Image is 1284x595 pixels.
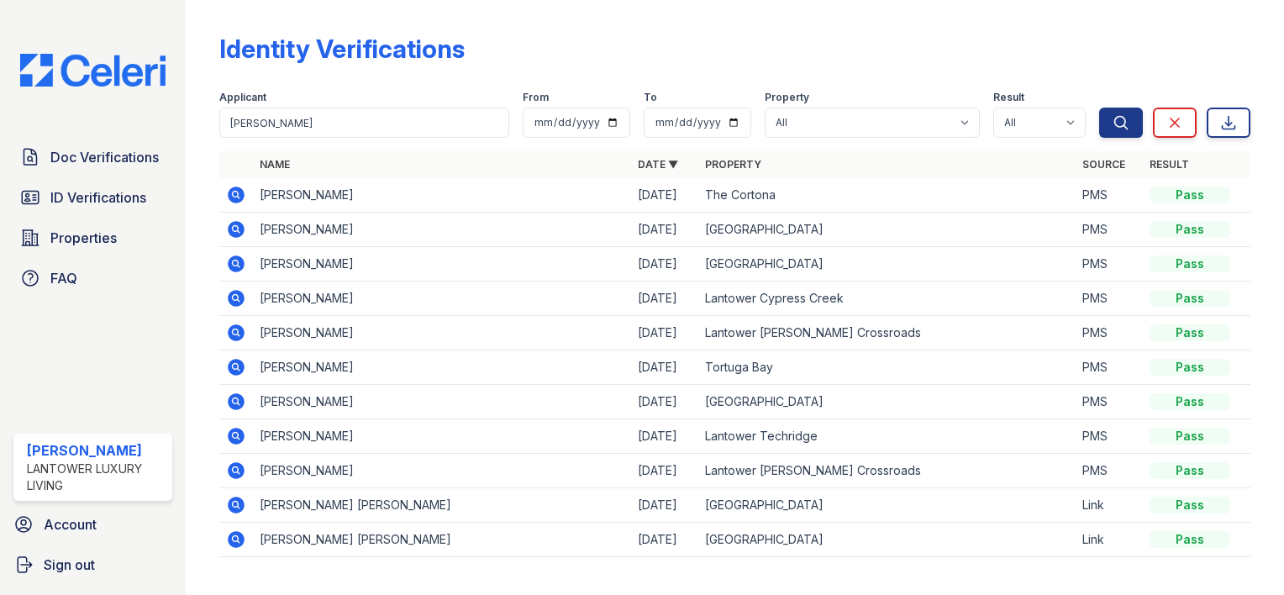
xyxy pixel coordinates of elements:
[219,91,266,104] label: Applicant
[698,523,1076,557] td: [GEOGRAPHIC_DATA]
[13,181,172,214] a: ID Verifications
[253,282,630,316] td: [PERSON_NAME]
[698,282,1076,316] td: Lantower Cypress Creek
[260,158,290,171] a: Name
[253,178,630,213] td: [PERSON_NAME]
[698,178,1076,213] td: The Cortona
[1076,523,1143,557] td: Link
[44,555,95,575] span: Sign out
[631,454,698,488] td: [DATE]
[631,523,698,557] td: [DATE]
[1076,316,1143,350] td: PMS
[631,178,698,213] td: [DATE]
[1076,454,1143,488] td: PMS
[523,91,549,104] label: From
[698,419,1076,454] td: Lantower Techridge
[644,91,657,104] label: To
[631,316,698,350] td: [DATE]
[219,34,465,64] div: Identity Verifications
[631,282,698,316] td: [DATE]
[253,316,630,350] td: [PERSON_NAME]
[1076,282,1143,316] td: PMS
[1150,221,1230,238] div: Pass
[1150,531,1230,548] div: Pass
[13,261,172,295] a: FAQ
[1150,462,1230,479] div: Pass
[253,488,630,523] td: [PERSON_NAME] [PERSON_NAME]
[253,523,630,557] td: [PERSON_NAME] [PERSON_NAME]
[253,247,630,282] td: [PERSON_NAME]
[1076,213,1143,247] td: PMS
[638,158,678,171] a: Date ▼
[253,213,630,247] td: [PERSON_NAME]
[50,228,117,248] span: Properties
[698,316,1076,350] td: Lantower [PERSON_NAME] Crossroads
[698,350,1076,385] td: Tortuga Bay
[13,221,172,255] a: Properties
[1150,158,1189,171] a: Result
[1150,290,1230,307] div: Pass
[698,213,1076,247] td: [GEOGRAPHIC_DATA]
[631,419,698,454] td: [DATE]
[698,247,1076,282] td: [GEOGRAPHIC_DATA]
[631,385,698,419] td: [DATE]
[1150,393,1230,410] div: Pass
[631,247,698,282] td: [DATE]
[1076,178,1143,213] td: PMS
[993,91,1024,104] label: Result
[50,268,77,288] span: FAQ
[7,54,179,87] img: CE_Logo_Blue-a8612792a0a2168367f1c8372b55b34899dd931a85d93a1a3d3e32e68fde9ad4.png
[1150,497,1230,513] div: Pass
[1150,187,1230,203] div: Pass
[1150,324,1230,341] div: Pass
[44,514,97,534] span: Account
[1076,488,1143,523] td: Link
[1150,255,1230,272] div: Pass
[253,419,630,454] td: [PERSON_NAME]
[765,91,809,104] label: Property
[253,385,630,419] td: [PERSON_NAME]
[1082,158,1125,171] a: Source
[1076,419,1143,454] td: PMS
[50,187,146,208] span: ID Verifications
[631,350,698,385] td: [DATE]
[631,213,698,247] td: [DATE]
[1076,350,1143,385] td: PMS
[50,147,159,167] span: Doc Verifications
[705,158,761,171] a: Property
[698,488,1076,523] td: [GEOGRAPHIC_DATA]
[27,461,166,494] div: Lantower Luxury Living
[1076,385,1143,419] td: PMS
[1076,247,1143,282] td: PMS
[631,488,698,523] td: [DATE]
[1150,359,1230,376] div: Pass
[698,454,1076,488] td: Lantower [PERSON_NAME] Crossroads
[253,454,630,488] td: [PERSON_NAME]
[7,548,179,582] a: Sign out
[1150,428,1230,445] div: Pass
[7,508,179,541] a: Account
[698,385,1076,419] td: [GEOGRAPHIC_DATA]
[27,440,166,461] div: [PERSON_NAME]
[13,140,172,174] a: Doc Verifications
[219,108,509,138] input: Search by name or phone number
[253,350,630,385] td: [PERSON_NAME]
